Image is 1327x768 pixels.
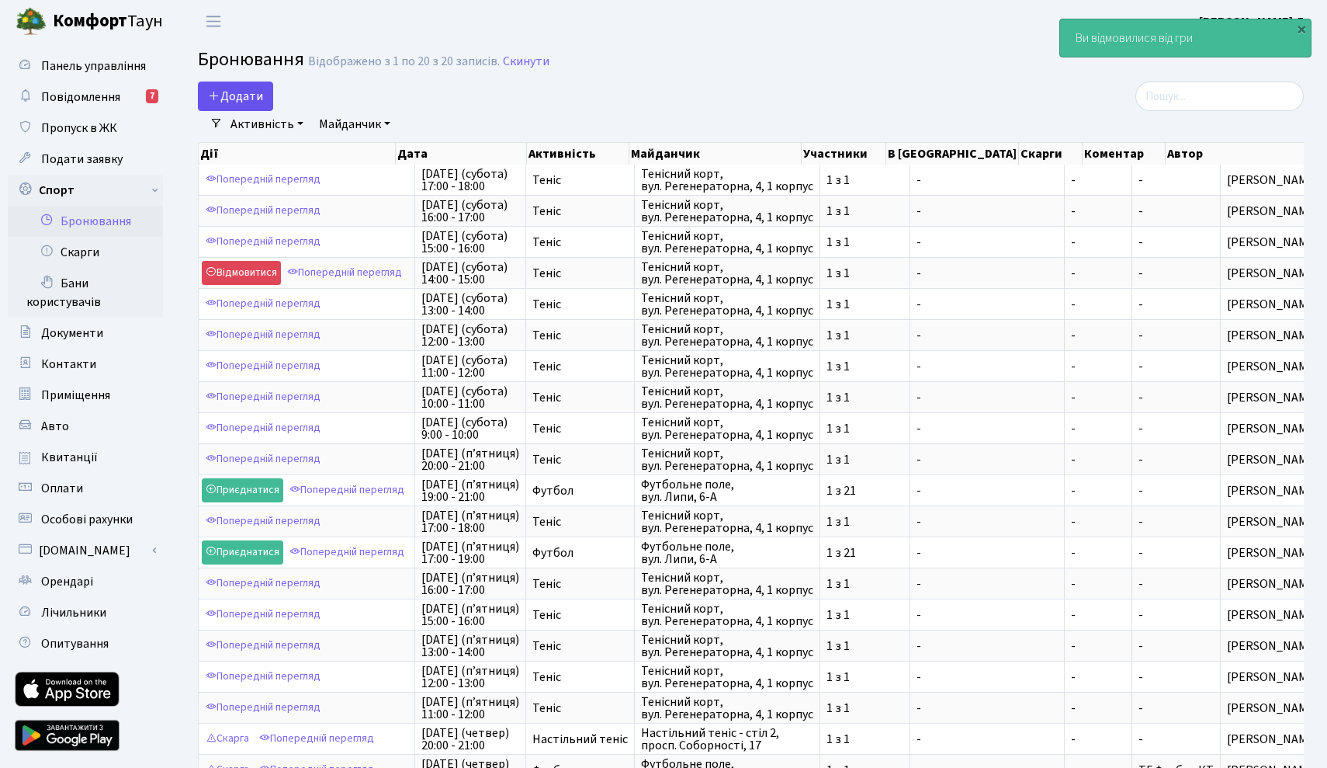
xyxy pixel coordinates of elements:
a: Панель управління [8,50,163,82]
b: Комфорт [53,9,127,33]
span: Повідомлення [41,89,120,106]
span: Контакти [41,356,96,373]
a: Попередній перегляд [202,634,324,658]
span: Бронювання [198,46,304,73]
span: Тенісний корт, вул. Регенераторна, 4, 1 корпус [641,572,813,596]
span: - [916,267,1058,280]
span: Подати заявку [41,151,123,168]
span: - [916,485,1058,497]
span: 1 з 1 [826,267,903,280]
span: [DATE] (субота) 13:00 - 14:00 [421,292,519,317]
span: Теніс [532,391,628,404]
span: Тенісний корт, вул. Регенераторна, 4, 1 корпус [641,603,813,627]
span: 1 з 1 [826,174,903,186]
span: - [1071,702,1125,714]
span: - [1071,578,1125,590]
span: Авто [41,418,69,435]
span: - [1138,482,1143,499]
span: 1 з 1 [826,454,903,466]
span: Тенісний корт, вул. Регенераторна, 4, 1 корпус [641,416,813,441]
span: [DATE] (субота) 15:00 - 16:00 [421,230,519,255]
a: Активність [224,111,310,137]
th: Дата [396,143,528,165]
span: Тенісний корт, вул. Регенераторна, 4, 1 корпус [641,292,813,317]
span: Квитанції [41,449,98,466]
span: - [1071,267,1125,280]
span: - [916,702,1058,714]
span: Таун [53,9,163,35]
span: Пропуск в ЖК [41,120,117,137]
span: - [1138,731,1143,748]
th: Участники [802,143,886,165]
span: 1 з 21 [826,547,903,559]
span: - [1138,575,1143,593]
a: Орендарі [8,566,163,597]
span: - [1138,358,1143,375]
span: Теніс [532,609,628,621]
span: - [1138,172,1143,189]
a: Попередній перегляд [202,230,324,254]
a: Попередній перегляд [202,509,324,533]
a: Повідомлення7 [8,82,163,113]
span: - [1138,638,1143,655]
span: Особові рахунки [41,511,133,528]
span: - [1138,234,1143,251]
a: Подати заявку [8,144,163,175]
a: Попередній перегляд [202,416,324,440]
span: Тенісний корт, вул. Регенераторна, 4, 1 корпус [641,354,813,379]
a: Скинути [503,54,549,69]
span: - [916,298,1058,311]
img: logo.png [16,6,47,37]
span: [DATE] (п’ятниця) 19:00 - 21:00 [421,478,519,503]
span: - [916,205,1058,217]
span: - [1071,733,1125,745]
span: - [916,733,1058,745]
span: - [1138,544,1143,561]
span: Оплати [41,480,83,497]
span: 1 з 1 [826,360,903,373]
span: Теніс [532,422,628,435]
span: - [916,174,1058,186]
span: - [1071,236,1125,248]
a: Попередній перегляд [202,665,324,689]
button: Додати [198,82,273,111]
span: - [916,422,1058,435]
a: Попередній перегляд [202,603,324,627]
a: Попередній перегляд [202,323,324,347]
span: Теніс [532,174,628,186]
a: Попередній перегляд [286,478,408,502]
button: Переключити навігацію [194,9,233,34]
a: Особові рахунки [8,504,163,535]
span: Теніс [532,205,628,217]
span: Документи [41,325,103,342]
span: Тенісний корт, вул. Регенераторна, 4, 1 корпус [641,665,813,690]
a: Приєднатися [202,478,283,502]
a: Майданчик [313,111,397,137]
a: Квитанції [8,442,163,473]
a: Попередній перегляд [202,292,324,316]
span: Теніс [532,329,628,342]
th: Майданчик [629,143,802,165]
a: [DOMAIN_NAME] [8,535,163,566]
span: [DATE] (п’ятниця) 13:00 - 14:00 [421,634,519,659]
span: - [1138,389,1143,406]
span: Настільний теніс [532,733,628,745]
span: [DATE] (п’ятниця) 15:00 - 16:00 [421,603,519,627]
span: - [1071,640,1125,652]
th: Скарги [1019,143,1083,165]
span: - [1071,547,1125,559]
span: 1 з 1 [826,205,903,217]
span: Футбольне поле, вул. Липи, 6-А [641,540,813,565]
span: - [1071,671,1125,683]
span: [DATE] (п’ятниця) 11:00 - 12:00 [421,696,519,721]
span: Приміщення [41,387,110,404]
span: - [916,454,1058,466]
a: Пропуск в ЖК [8,113,163,144]
span: Футбол [532,485,628,497]
a: Оплати [8,473,163,504]
span: - [916,391,1058,404]
span: [DATE] (субота) 11:00 - 12:00 [421,354,519,379]
span: - [1138,203,1143,220]
span: Теніс [532,360,628,373]
a: Бронювання [8,206,163,237]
